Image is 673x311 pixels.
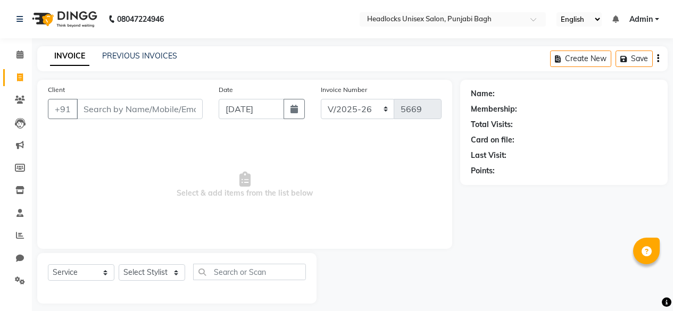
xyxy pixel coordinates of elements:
div: Total Visits: [471,119,513,130]
span: Select & add items from the list below [48,132,442,238]
div: Name: [471,88,495,99]
b: 08047224946 [117,4,164,34]
div: Last Visit: [471,150,506,161]
button: Create New [550,51,611,67]
a: PREVIOUS INVOICES [102,51,177,61]
label: Client [48,85,65,95]
label: Date [219,85,233,95]
div: Membership: [471,104,517,115]
input: Search by Name/Mobile/Email/Code [77,99,203,119]
span: Admin [629,14,653,25]
button: +91 [48,99,78,119]
img: logo [27,4,100,34]
a: INVOICE [50,47,89,66]
div: Points: [471,165,495,176]
input: Search or Scan [193,264,306,280]
button: Save [616,51,653,67]
label: Invoice Number [321,85,367,95]
div: Card on file: [471,135,514,146]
